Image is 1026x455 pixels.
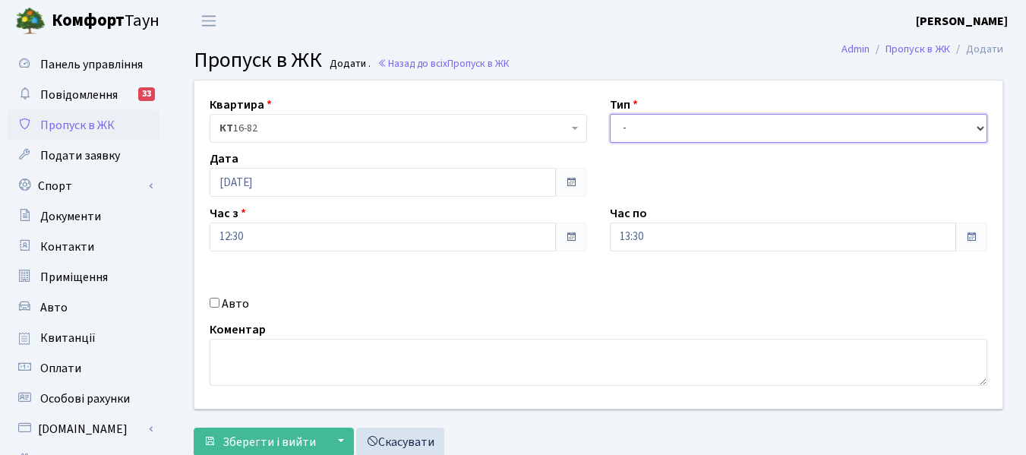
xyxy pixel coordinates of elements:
a: Приміщення [8,262,159,292]
label: Час з [210,204,246,223]
span: Квитанції [40,330,96,346]
label: Час по [610,204,647,223]
span: Приміщення [40,269,108,286]
a: Спорт [8,171,159,201]
label: Коментар [210,321,266,339]
button: Переключити навігацію [190,8,228,33]
label: Тип [610,96,638,114]
span: Контакти [40,239,94,255]
a: Особові рахунки [8,384,159,414]
div: 33 [138,87,155,101]
span: Оплати [40,360,81,377]
a: Панель управління [8,49,159,80]
span: Панель управління [40,56,143,73]
img: logo.png [15,6,46,36]
span: <b>КТ</b>&nbsp;&nbsp;&nbsp;&nbsp;16-82 [210,114,587,143]
a: [PERSON_NAME] [916,12,1008,30]
label: Квартира [210,96,272,114]
span: Особові рахунки [40,390,130,407]
small: Додати . [327,58,371,71]
span: Таун [52,8,159,34]
a: Квитанції [8,323,159,353]
a: [DOMAIN_NAME] [8,414,159,444]
span: Подати заявку [40,147,120,164]
label: Дата [210,150,238,168]
a: Подати заявку [8,141,159,171]
a: Назад до всіхПропуск в ЖК [377,56,510,71]
a: Оплати [8,353,159,384]
a: Авто [8,292,159,323]
span: <b>КТ</b>&nbsp;&nbsp;&nbsp;&nbsp;16-82 [219,121,568,136]
span: Повідомлення [40,87,118,103]
a: Пропуск в ЖК [8,110,159,141]
span: Пропуск в ЖК [40,117,115,134]
a: Документи [8,201,159,232]
span: Документи [40,208,101,225]
b: Комфорт [52,8,125,33]
nav: breadcrumb [819,33,1026,65]
span: Зберегти і вийти [223,434,316,450]
a: Повідомлення33 [8,80,159,110]
a: Контакти [8,232,159,262]
label: Авто [222,295,249,313]
li: Додати [950,41,1003,58]
a: Admin [841,41,870,57]
b: КТ [219,121,233,136]
a: Пропуск в ЖК [886,41,950,57]
b: [PERSON_NAME] [916,13,1008,30]
span: Пропуск в ЖК [447,56,510,71]
span: Пропуск в ЖК [194,45,322,75]
span: Авто [40,299,68,316]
